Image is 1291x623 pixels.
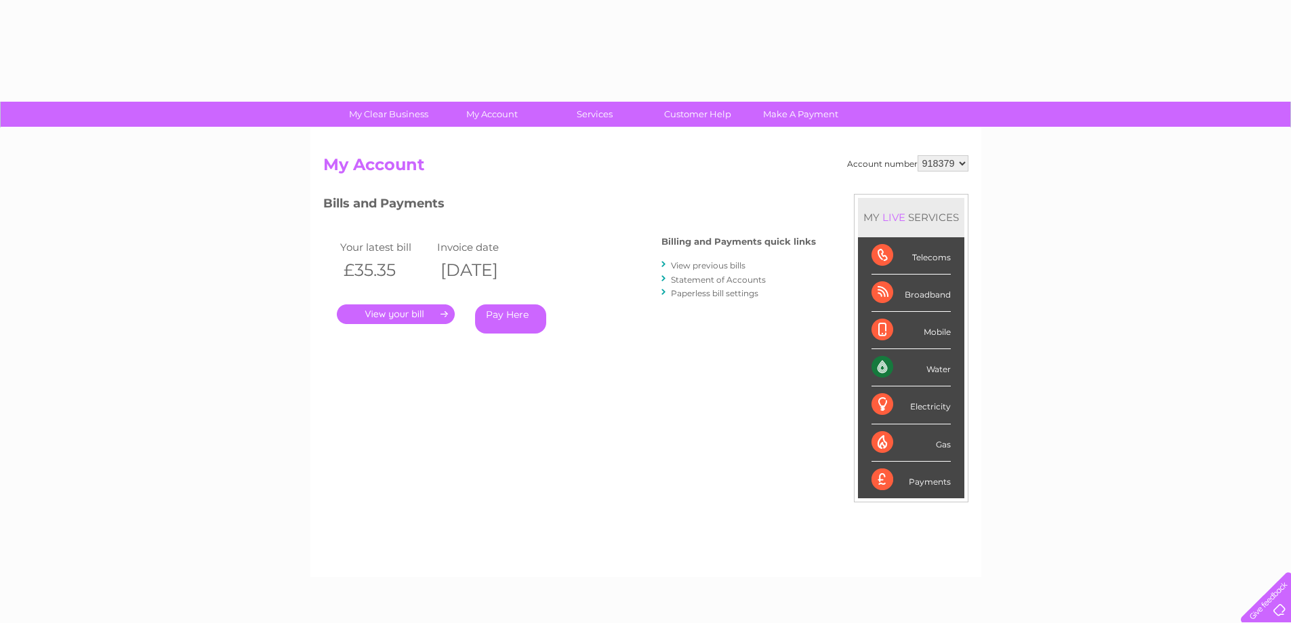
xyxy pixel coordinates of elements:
a: My Clear Business [333,102,445,127]
div: Gas [872,424,951,462]
a: Services [539,102,651,127]
div: Mobile [872,312,951,349]
a: Customer Help [642,102,754,127]
div: Water [872,349,951,386]
div: Payments [872,462,951,498]
a: Statement of Accounts [671,275,766,285]
a: Make A Payment [745,102,857,127]
th: [DATE] [434,256,531,284]
td: Invoice date [434,238,531,256]
h4: Billing and Payments quick links [661,237,816,247]
div: Electricity [872,386,951,424]
a: My Account [436,102,548,127]
th: £35.35 [337,256,434,284]
td: Your latest bill [337,238,434,256]
div: Broadband [872,275,951,312]
div: Account number [847,155,968,172]
h2: My Account [323,155,968,181]
a: Paperless bill settings [671,288,758,298]
div: Telecoms [872,237,951,275]
h3: Bills and Payments [323,194,816,218]
a: Pay Here [475,304,546,334]
a: View previous bills [671,260,745,270]
div: MY SERVICES [858,198,964,237]
div: LIVE [880,211,908,224]
a: . [337,304,455,324]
